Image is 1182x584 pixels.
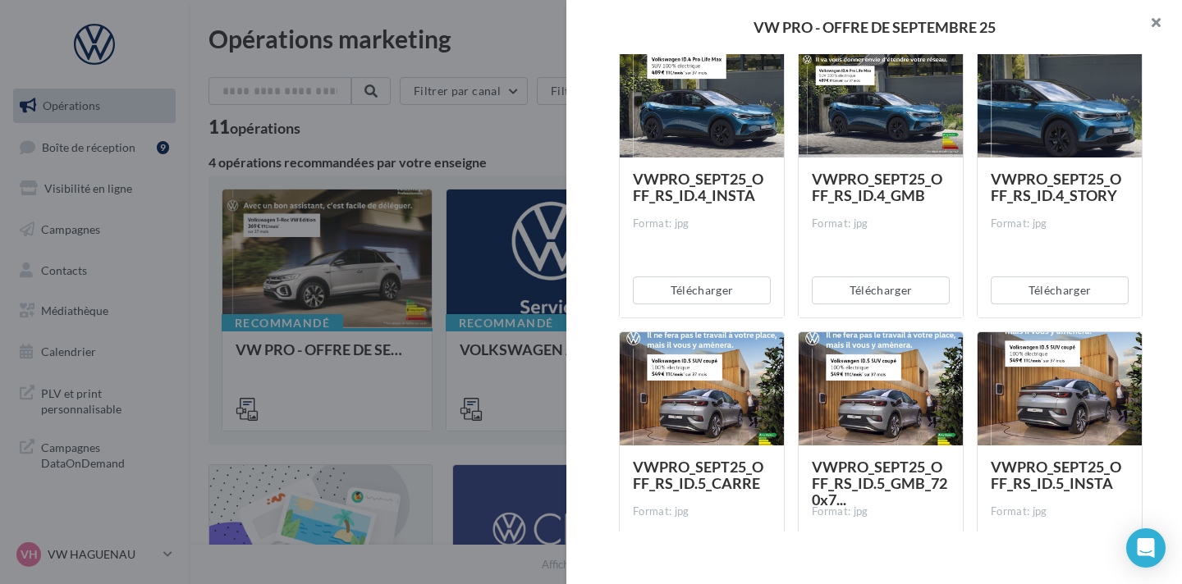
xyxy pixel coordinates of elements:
[812,276,950,304] button: Télécharger
[991,276,1129,304] button: Télécharger
[593,20,1156,34] div: VW PRO - OFFRE DE SEPTEMBRE 25
[812,458,947,509] span: VWPRO_SEPT25_OFF_RS_ID.5_GMB_720x7...
[991,458,1121,492] span: VWPRO_SEPT25_OFF_RS_ID.5_INSTA
[1126,528,1166,568] div: Open Intercom Messenger
[633,504,771,519] div: Format: jpg
[991,170,1121,204] span: VWPRO_SEPT25_OFF_RS_ID.4_STORY
[633,170,763,204] span: VWPRO_SEPT25_OFF_RS_ID.4_INSTA
[812,170,942,204] span: VWPRO_SEPT25_OFF_RS_ID.4_GMB
[633,276,771,304] button: Télécharger
[633,458,763,492] span: VWPRO_SEPT25_OFF_RS_ID.5_CARRE
[991,217,1129,231] div: Format: jpg
[812,217,950,231] div: Format: jpg
[991,504,1129,519] div: Format: jpg
[633,217,771,231] div: Format: jpg
[812,504,950,519] div: Format: jpg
